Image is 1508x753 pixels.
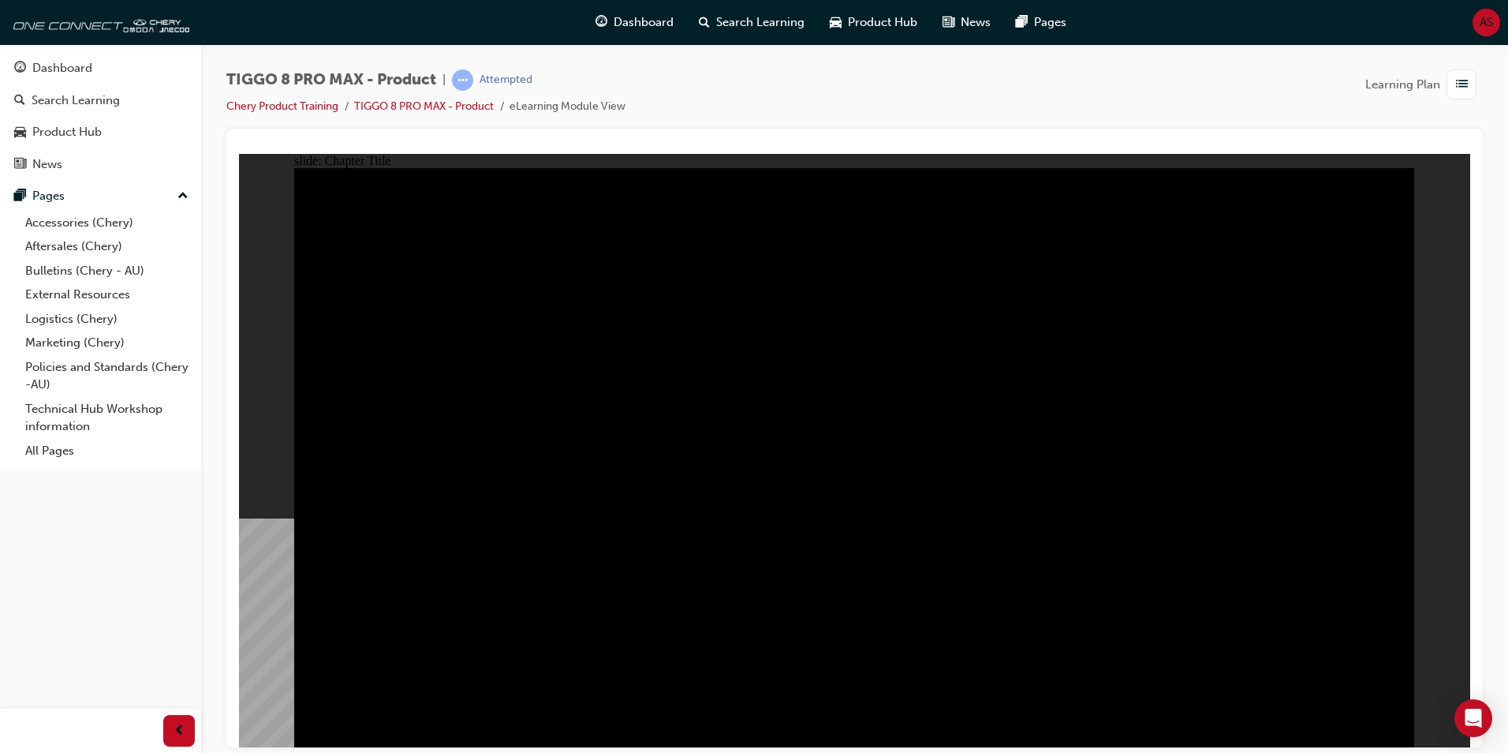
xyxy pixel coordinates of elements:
[32,92,120,110] div: Search Learning
[961,13,991,32] span: News
[19,439,195,463] a: All Pages
[6,54,195,83] a: Dashboard
[942,13,954,32] span: news-icon
[699,13,710,32] span: search-icon
[14,189,26,204] span: pages-icon
[174,721,185,741] span: prev-icon
[686,6,817,39] a: search-iconSearch Learning
[6,182,195,211] button: Pages
[19,397,195,439] a: Technical Hub Workshop information
[6,86,195,115] a: Search Learning
[6,150,195,179] a: News
[226,99,338,113] a: Chery Product Training
[226,71,436,89] span: TIGGO 8 PRO MAX - Product
[8,6,189,38] img: oneconnect
[830,13,842,32] span: car-icon
[848,13,917,32] span: Product Hub
[32,123,102,141] div: Product Hub
[19,307,195,332] a: Logistics (Chery)
[32,155,62,174] div: News
[583,6,686,39] a: guage-iconDashboard
[1454,699,1492,737] div: Open Intercom Messenger
[14,126,26,140] span: car-icon
[1456,75,1468,95] span: list-icon
[1365,76,1440,94] span: Learning Plan
[32,187,65,205] div: Pages
[32,59,92,77] div: Dashboard
[817,6,930,39] a: car-iconProduct Hub
[442,71,446,89] span: |
[19,211,195,235] a: Accessories (Chery)
[14,62,26,76] span: guage-icon
[19,355,195,397] a: Policies and Standards (Chery -AU)
[595,13,607,32] span: guage-icon
[614,13,674,32] span: Dashboard
[930,6,1003,39] a: news-iconNews
[177,186,188,207] span: up-icon
[716,13,804,32] span: Search Learning
[19,283,195,307] a: External Resources
[6,51,195,182] button: DashboardSearch LearningProduct HubNews
[1003,6,1079,39] a: pages-iconPages
[510,98,625,116] li: eLearning Module View
[1034,13,1066,32] span: Pages
[19,259,195,283] a: Bulletins (Chery - AU)
[452,69,473,91] span: learningRecordVerb_ATTEMPT-icon
[1365,69,1483,99] button: Learning Plan
[354,99,494,113] a: TIGGO 8 PRO MAX - Product
[19,234,195,259] a: Aftersales (Chery)
[480,73,532,88] div: Attempted
[1016,13,1028,32] span: pages-icon
[6,118,195,147] a: Product Hub
[14,94,25,108] span: search-icon
[1480,13,1493,32] span: AS
[1473,9,1500,36] button: AS
[14,158,26,172] span: news-icon
[19,331,195,355] a: Marketing (Chery)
